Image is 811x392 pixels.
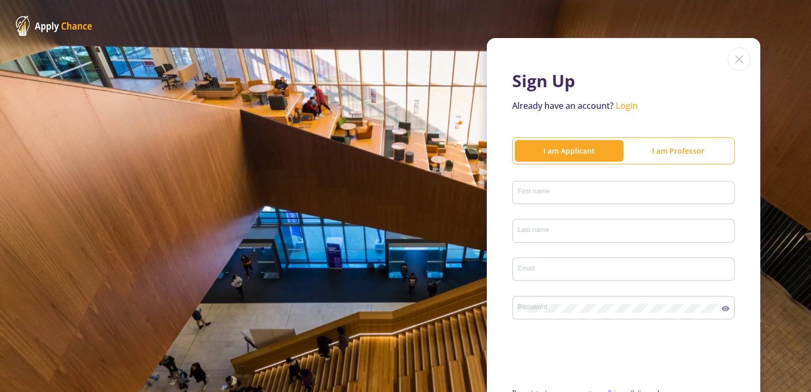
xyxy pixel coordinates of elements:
div: I am Professor [624,145,732,156]
div: I am Applicant [515,145,624,156]
iframe: reCAPTCHA [512,339,673,380]
img: ApplyChance Logo [16,16,92,36]
a: Login [616,100,638,111]
p: Already have an account? [512,99,735,112]
img: close icon [728,48,751,71]
h1: Sign Up [512,71,735,91]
